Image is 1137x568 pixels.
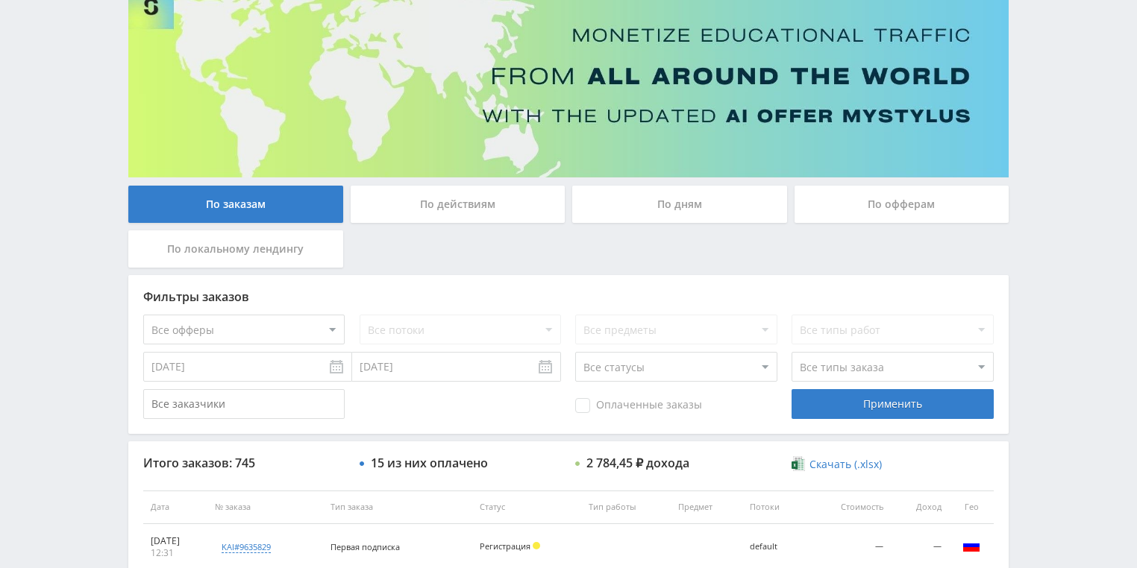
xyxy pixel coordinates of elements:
[671,490,742,524] th: Предмет
[143,389,345,419] input: Все заказчики
[586,456,689,470] div: 2 784,45 ₽ дохода
[795,186,1009,223] div: По офферам
[962,537,980,555] img: rus.png
[575,398,702,413] span: Оплаченные заказы
[472,490,581,524] th: Статус
[891,490,949,524] th: Доход
[222,541,271,553] div: kai#9635829
[143,456,345,470] div: Итого заказов: 745
[331,541,400,552] span: Первая подписка
[323,490,472,524] th: Тип заказа
[151,547,200,559] div: 12:31
[742,490,807,524] th: Потоки
[792,389,993,419] div: Применить
[480,540,530,552] span: Регистрация
[792,456,804,471] img: xlsx
[807,490,891,524] th: Стоимость
[207,490,323,524] th: № заказа
[581,490,671,524] th: Тип работы
[533,542,540,549] span: Холд
[792,457,881,472] a: Скачать (.xlsx)
[572,186,787,223] div: По дням
[143,290,994,303] div: Фильтры заказов
[143,490,207,524] th: Дата
[128,230,343,268] div: По локальному лендингу
[351,186,566,223] div: По действиям
[371,456,488,470] div: 15 из них оплачено
[809,458,882,470] span: Скачать (.xlsx)
[750,542,800,552] div: default
[128,186,343,223] div: По заказам
[949,490,994,524] th: Гео
[151,535,200,547] div: [DATE]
